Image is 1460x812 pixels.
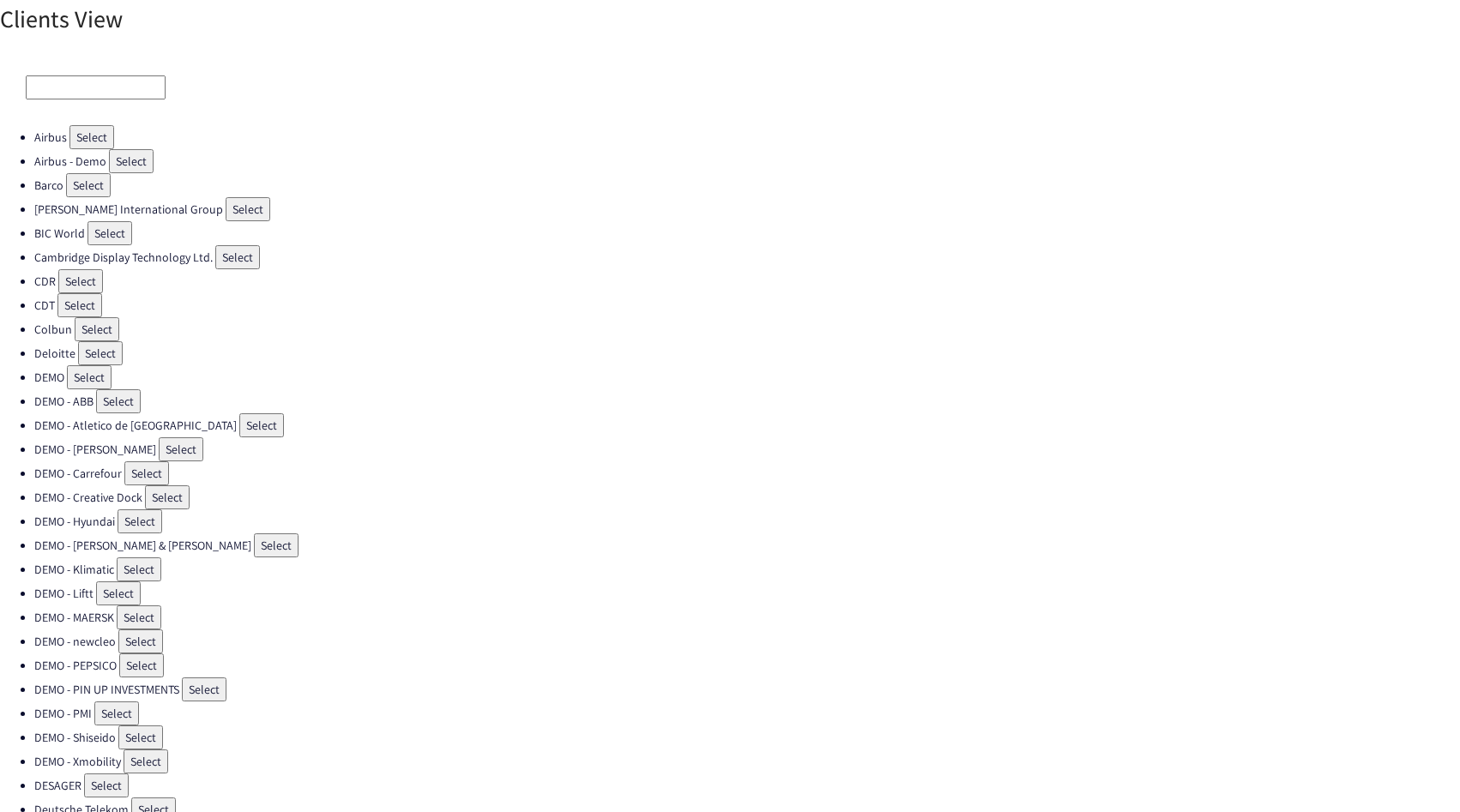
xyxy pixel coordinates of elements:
[96,389,141,413] button: Select
[34,149,1460,173] li: Airbus - Demo
[34,581,1460,605] li: DEMO - Liftt
[34,677,1460,701] li: DEMO - PIN UP INVESTMENTS
[84,773,129,797] button: Select
[57,293,102,317] button: Select
[34,485,1460,509] li: DEMO - Creative Dock
[124,749,168,773] button: Select
[87,221,132,245] button: Select
[75,317,119,341] button: Select
[34,221,1460,245] li: BIC World
[66,173,111,197] button: Select
[96,581,141,605] button: Select
[215,245,260,269] button: Select
[254,533,299,557] button: Select
[119,653,164,677] button: Select
[34,557,1460,581] li: DEMO - Klimatic
[69,125,114,149] button: Select
[34,197,1460,221] li: [PERSON_NAME] International Group
[182,677,226,701] button: Select
[34,413,1460,437] li: DEMO - Atletico de [GEOGRAPHIC_DATA]
[34,269,1460,293] li: CDR
[34,293,1460,317] li: CDT
[145,485,190,509] button: Select
[124,461,169,485] button: Select
[78,341,123,365] button: Select
[34,701,1460,725] li: DEMO - PMI
[34,509,1460,533] li: DEMO - Hyundai
[1173,627,1460,812] iframe: Chat Widget
[34,317,1460,341] li: Colbun
[239,413,284,437] button: Select
[118,629,163,653] button: Select
[118,509,162,533] button: Select
[34,653,1460,677] li: DEMO - PEPSICO
[34,629,1460,653] li: DEMO - newcleo
[109,149,154,173] button: Select
[34,365,1460,389] li: DEMO
[34,725,1460,749] li: DEMO - Shiseido
[34,773,1460,797] li: DESAGER
[117,605,161,629] button: Select
[34,341,1460,365] li: Deloitte
[117,557,161,581] button: Select
[34,605,1460,629] li: DEMO - MAERSK
[34,125,1460,149] li: Airbus
[94,701,139,725] button: Select
[58,269,103,293] button: Select
[1173,627,1460,812] div: Widget de chat
[34,389,1460,413] li: DEMO - ABB
[159,437,203,461] button: Select
[34,461,1460,485] li: DEMO - Carrefour
[34,437,1460,461] li: DEMO - [PERSON_NAME]
[34,749,1460,773] li: DEMO - Xmobility
[34,533,1460,557] li: DEMO - [PERSON_NAME] & [PERSON_NAME]
[118,725,163,749] button: Select
[34,173,1460,197] li: Barco
[34,245,1460,269] li: Cambridge Display Technology Ltd.
[67,365,112,389] button: Select
[226,197,270,221] button: Select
